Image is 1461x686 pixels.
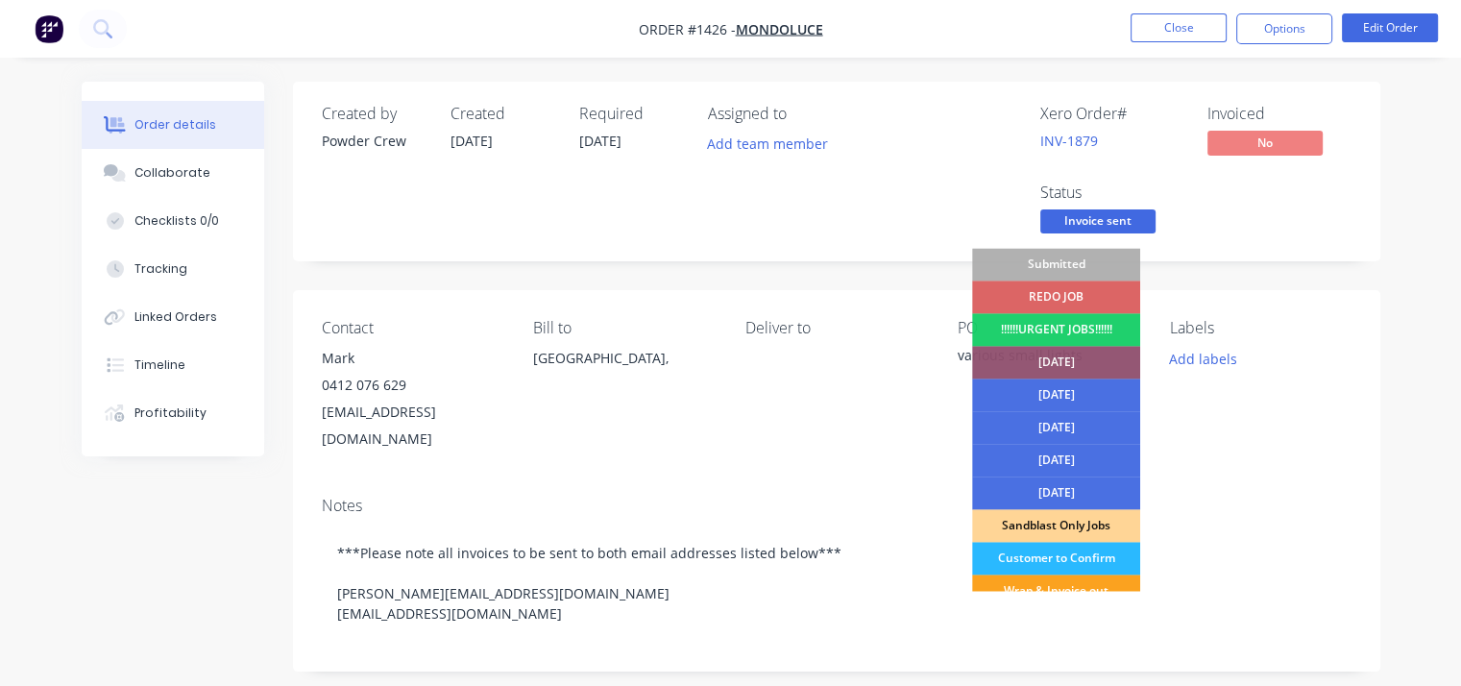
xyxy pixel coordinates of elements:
[134,164,210,182] div: Collaborate
[972,313,1140,346] div: !!!!!!URGENT JOBS!!!!!!
[708,105,900,123] div: Assigned to
[134,356,185,374] div: Timeline
[322,399,503,453] div: [EMAIL_ADDRESS][DOMAIN_NAME]
[972,411,1140,444] div: [DATE]
[1040,209,1156,238] button: Invoice sent
[533,345,715,372] div: [GEOGRAPHIC_DATA],
[322,524,1351,643] div: ***Please note all invoices to be sent to both email addresses listed below*** [PERSON_NAME][EMAI...
[579,132,621,150] span: [DATE]
[1040,105,1184,123] div: Xero Order #
[134,116,216,134] div: Order details
[579,105,685,123] div: Required
[1207,131,1323,155] span: No
[1040,209,1156,233] span: Invoice sent
[82,293,264,341] button: Linked Orders
[972,281,1140,313] div: REDO JOB
[533,345,715,406] div: [GEOGRAPHIC_DATA],
[972,575,1140,607] div: Wrap & Invoice out
[972,509,1140,542] div: Sandblast Only Jobs
[1040,184,1184,202] div: Status
[696,131,838,157] button: Add team member
[972,444,1140,477] div: [DATE]
[1236,13,1332,44] button: Options
[322,372,503,399] div: 0412 076 629
[82,149,264,197] button: Collaborate
[1131,13,1227,42] button: Close
[958,345,1139,372] div: various small lights
[322,345,503,372] div: Mark
[972,248,1140,281] div: Submitted
[134,308,217,326] div: Linked Orders
[322,319,503,337] div: Contact
[958,319,1139,337] div: PO
[745,319,927,337] div: Deliver to
[82,389,264,437] button: Profitability
[639,20,736,38] span: Order #1426 -
[972,477,1140,509] div: [DATE]
[322,345,503,453] div: Mark0412 076 629[EMAIL_ADDRESS][DOMAIN_NAME]
[1040,132,1098,150] a: INV-1879
[972,379,1140,411] div: [DATE]
[35,14,63,43] img: Factory
[1207,105,1351,123] div: Invoiced
[134,260,187,278] div: Tracking
[82,101,264,149] button: Order details
[533,319,715,337] div: Bill to
[1159,345,1248,371] button: Add labels
[450,132,493,150] span: [DATE]
[972,542,1140,575] div: Customer to Confirm
[82,197,264,245] button: Checklists 0/0
[134,212,219,230] div: Checklists 0/0
[736,20,823,38] a: Mondoluce
[708,131,839,157] button: Add team member
[322,497,1351,515] div: Notes
[972,346,1140,379] div: [DATE]
[1170,319,1351,337] div: Labels
[322,131,427,151] div: Powder Crew
[450,105,556,123] div: Created
[82,245,264,293] button: Tracking
[1342,13,1438,42] button: Edit Order
[322,105,427,123] div: Created by
[82,341,264,389] button: Timeline
[134,404,207,422] div: Profitability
